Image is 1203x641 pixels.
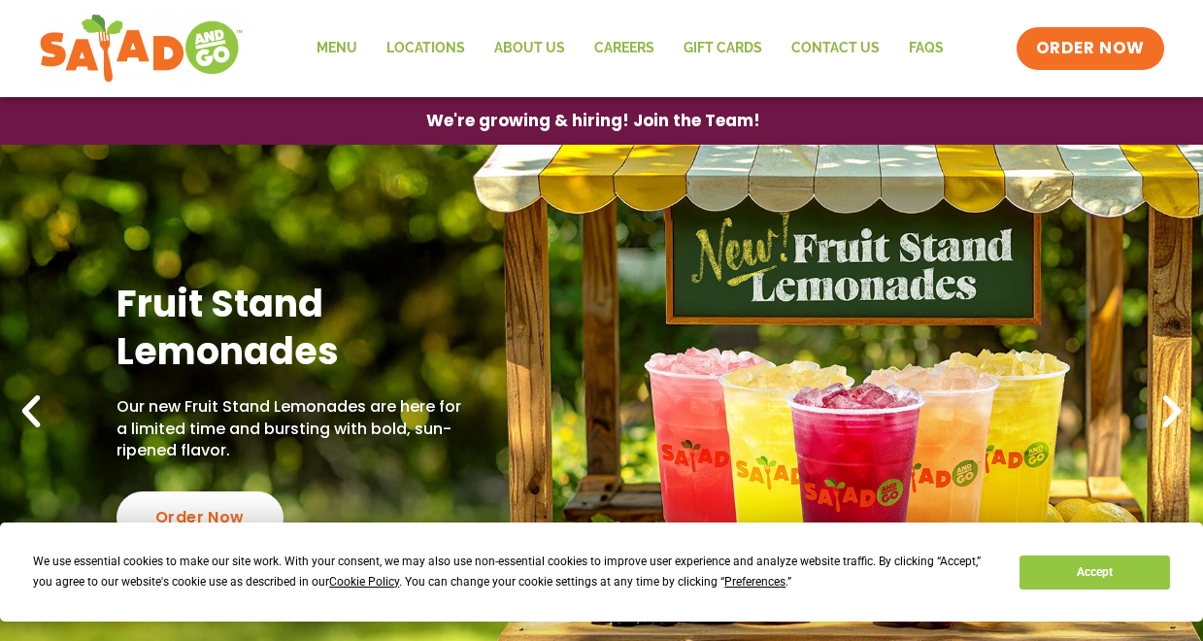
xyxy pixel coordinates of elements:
[302,26,958,71] nav: Menu
[480,26,580,71] a: About Us
[1151,390,1193,433] div: Next slide
[894,26,958,71] a: FAQs
[33,552,996,592] div: We use essential cookies to make our site work. With your consent, we may also use non-essential ...
[117,491,284,544] div: Order Now
[426,113,760,129] span: We're growing & hiring! Join the Team!
[397,98,789,144] a: We're growing & hiring! Join the Team!
[302,26,372,71] a: Menu
[580,26,669,71] a: Careers
[372,26,480,71] a: Locations
[669,26,777,71] a: GIFT CARDS
[1036,37,1145,60] span: ORDER NOW
[1017,27,1164,70] a: ORDER NOW
[1019,556,1169,590] button: Accept
[777,26,894,71] a: Contact Us
[329,575,399,589] span: Cookie Policy
[724,575,785,589] span: Preferences
[39,10,244,87] img: new-SAG-logo-768×292
[117,396,475,461] p: Our new Fruit Stand Lemonades are here for a limited time and bursting with bold, sun-ripened fla...
[10,390,52,433] div: Previous slide
[117,280,475,376] h2: Fruit Stand Lemonades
